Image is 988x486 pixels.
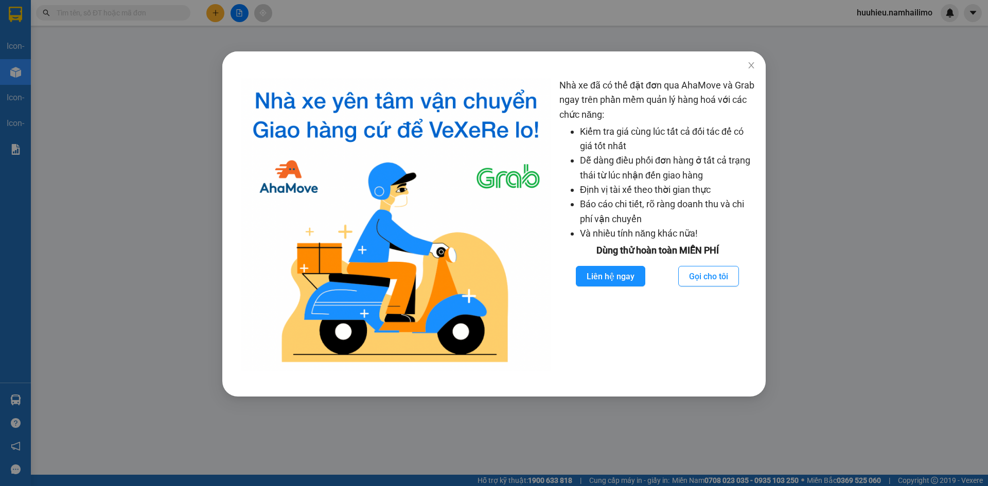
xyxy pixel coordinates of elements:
[580,153,755,183] li: Dễ dàng điều phối đơn hàng ở tất cả trạng thái từ lúc nhận đến giao hàng
[580,183,755,197] li: Định vị tài xế theo thời gian thực
[559,78,755,371] div: Nhà xe đã có thể đặt đơn qua AhaMove và Grab ngay trên phần mềm quản lý hàng hoá với các chức năng:
[747,61,755,69] span: close
[587,270,634,283] span: Liên hệ ngay
[580,197,755,226] li: Báo cáo chi tiết, rõ ràng doanh thu và chi phí vận chuyển
[559,243,755,258] div: Dùng thử hoàn toàn MIỄN PHÍ
[580,226,755,241] li: Và nhiều tính năng khác nữa!
[737,51,766,80] button: Close
[689,270,728,283] span: Gọi cho tôi
[678,266,739,286] button: Gọi cho tôi
[241,78,551,371] img: logo
[580,124,755,154] li: Kiểm tra giá cùng lúc tất cả đối tác để có giá tốt nhất
[576,266,645,286] button: Liên hệ ngay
